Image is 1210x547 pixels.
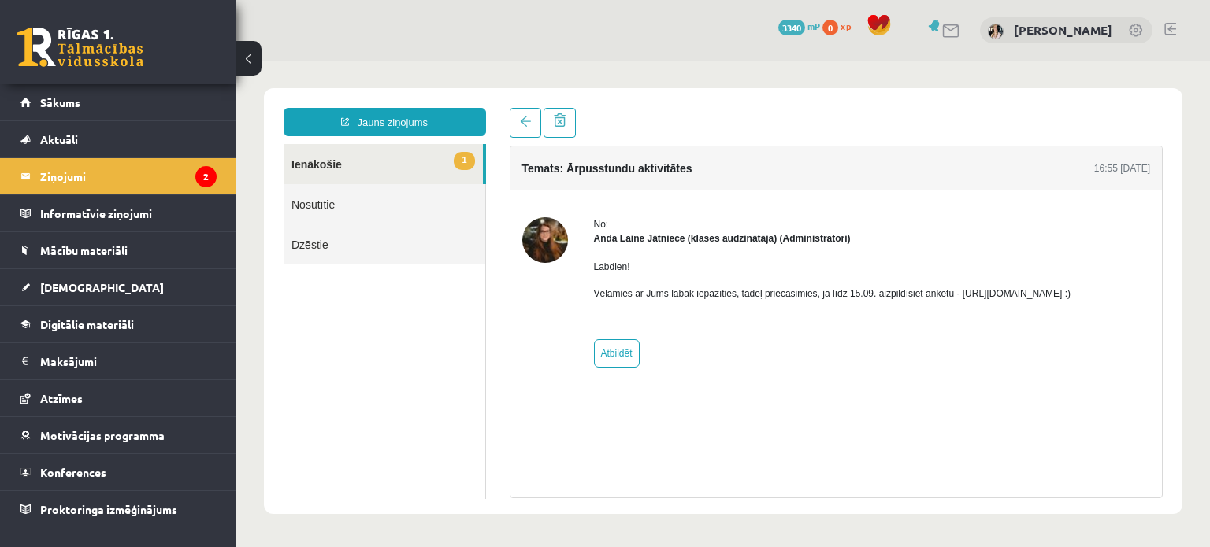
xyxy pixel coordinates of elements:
[358,226,835,240] p: Vēlamies ar Jums labāk iepazīties, tādēļ priecāsimies, ja līdz 15.09. aizpildīsiet anketu - [URL]...
[40,132,78,146] span: Aktuāli
[47,83,247,124] a: 1Ienākošie
[40,280,164,294] span: [DEMOGRAPHIC_DATA]
[20,269,217,305] a: [DEMOGRAPHIC_DATA]
[20,158,217,194] a: Ziņojumi2
[858,101,914,115] div: 16:55 [DATE]
[822,20,838,35] span: 0
[20,195,217,231] a: Informatīvie ziņojumi
[40,317,134,331] span: Digitālie materiāli
[40,158,217,194] legend: Ziņojumi
[20,380,217,416] a: Atzīmes
[358,279,403,307] a: Atbildēt
[20,454,217,490] a: Konferences
[286,157,332,202] img: Anda Laine Jātniece (klases audzinātāja)
[822,20,859,32] a: 0 xp
[40,243,128,257] span: Mācību materiāli
[988,24,1004,39] img: Arta Kalniņa
[1014,22,1112,38] a: [PERSON_NAME]
[20,491,217,527] a: Proktoringa izmēģinājums
[20,417,217,453] a: Motivācijas programma
[358,157,835,171] div: No:
[217,91,238,109] span: 1
[20,232,217,268] a: Mācību materiāli
[358,199,835,213] p: Labdien!
[841,20,851,32] span: xp
[358,172,614,183] strong: Anda Laine Jātniece (klases audzinātāja) (Administratori)
[20,306,217,342] a: Digitālie materiāli
[40,195,217,231] legend: Informatīvie ziņojumi
[40,391,83,405] span: Atzīmes
[778,20,820,32] a: 3340 mP
[40,428,165,442] span: Motivācijas programma
[40,343,217,379] legend: Maksājumi
[195,166,217,187] i: 2
[20,84,217,120] a: Sākums
[47,47,250,76] a: Jauns ziņojums
[40,95,80,109] span: Sākums
[17,28,143,67] a: Rīgas 1. Tālmācības vidusskola
[47,164,249,204] a: Dzēstie
[40,465,106,479] span: Konferences
[286,102,456,114] h4: Temats: Ārpusstundu aktivitātes
[778,20,805,35] span: 3340
[47,124,249,164] a: Nosūtītie
[40,502,177,516] span: Proktoringa izmēģinājums
[807,20,820,32] span: mP
[20,121,217,157] a: Aktuāli
[20,343,217,379] a: Maksājumi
